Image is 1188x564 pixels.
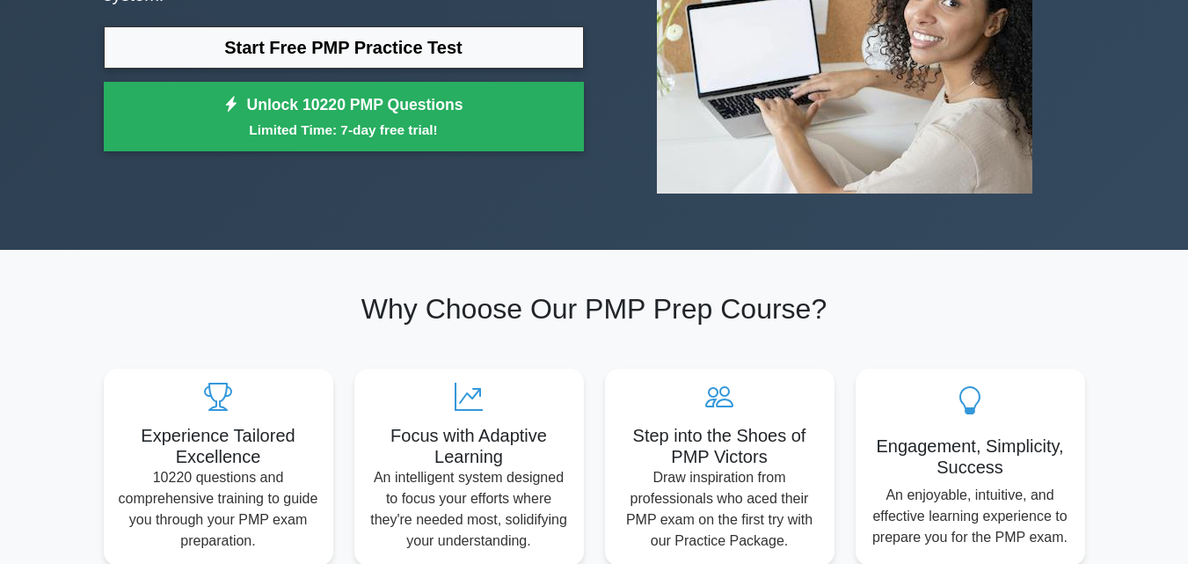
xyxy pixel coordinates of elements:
[368,467,570,552] p: An intelligent system designed to focus your efforts where they're needed most, solidifying your ...
[619,425,820,467] h5: Step into the Shoes of PMP Victors
[118,425,319,467] h5: Experience Tailored Excellence
[368,425,570,467] h5: Focus with Adaptive Learning
[118,467,319,552] p: 10220 questions and comprehensive training to guide you through your PMP exam preparation.
[126,120,562,140] small: Limited Time: 7-day free trial!
[870,436,1071,478] h5: Engagement, Simplicity, Success
[870,485,1071,548] p: An enjoyable, intuitive, and effective learning experience to prepare you for the PMP exam.
[619,467,820,552] p: Draw inspiration from professionals who aced their PMP exam on the first try with our Practice Pa...
[104,82,584,152] a: Unlock 10220 PMP QuestionsLimited Time: 7-day free trial!
[104,292,1085,326] h2: Why Choose Our PMP Prep Course?
[104,26,584,69] a: Start Free PMP Practice Test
